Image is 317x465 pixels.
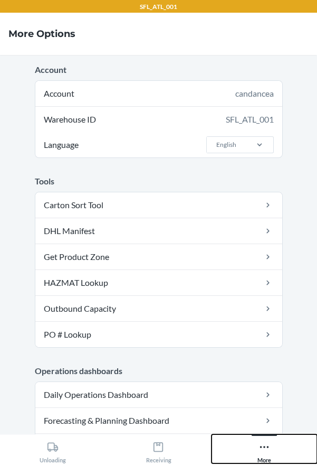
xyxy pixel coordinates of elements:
[146,437,171,463] div: Receiving
[35,81,282,106] div: Account
[226,113,274,126] div: SFL_ATL_001
[42,132,80,157] span: Language
[35,296,282,321] a: Outbound Capacity
[35,244,282,269] a: Get Product Zone
[212,434,317,463] button: More
[40,437,66,463] div: Unloading
[216,140,236,150] div: English
[35,107,282,132] div: Warehouse ID
[257,437,271,463] div: More
[8,27,75,41] h4: More Options
[215,140,216,150] input: LanguageEnglish
[35,322,282,347] a: PO # Lookup
[35,382,282,407] a: Daily Operations Dashboard
[140,2,177,12] p: SFL_ATL_001
[35,218,282,244] a: DHL Manifest
[235,87,274,100] div: candancea
[35,270,282,295] a: HAZMAT Lookup
[35,408,282,433] a: Forecasting & Planning Dashboard
[35,175,283,188] p: Tools
[105,434,211,463] button: Receiving
[35,63,283,76] p: Account
[35,365,283,377] p: Operations dashboards
[35,192,282,218] a: Carton Sort Tool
